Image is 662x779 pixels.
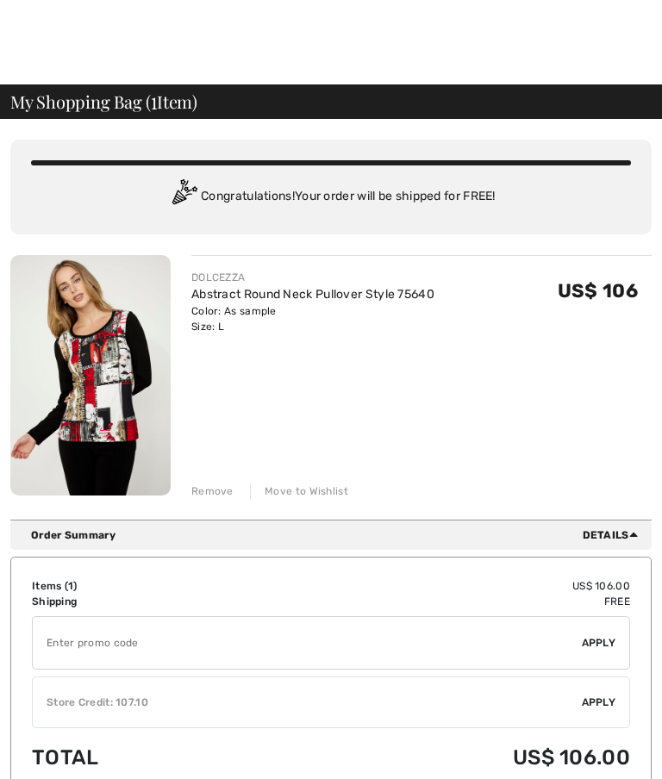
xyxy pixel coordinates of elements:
[191,287,434,302] a: Abstract Round Neck Pullover Style 75640
[151,89,157,111] span: 1
[249,578,630,594] td: US$ 106.00
[582,695,616,710] span: Apply
[250,483,348,499] div: Move to Wishlist
[10,93,197,110] span: My Shopping Bag ( Item)
[582,635,616,651] span: Apply
[32,594,249,609] td: Shipping
[68,580,73,592] span: 1
[32,578,249,594] td: Items ( )
[31,179,631,214] div: Congratulations! Your order will be shipped for FREE!
[191,303,434,334] div: Color: As sample Size: L
[558,279,638,302] span: US$ 106
[33,695,582,710] div: Store Credit: 107.10
[191,483,234,499] div: Remove
[31,527,645,543] div: Order Summary
[10,255,171,495] img: Abstract Round Neck Pullover Style 75640
[191,270,434,285] div: DOLCEZZA
[583,527,645,543] span: Details
[33,617,582,669] input: Promo code
[249,594,630,609] td: Free
[166,179,201,214] img: Congratulation2.svg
